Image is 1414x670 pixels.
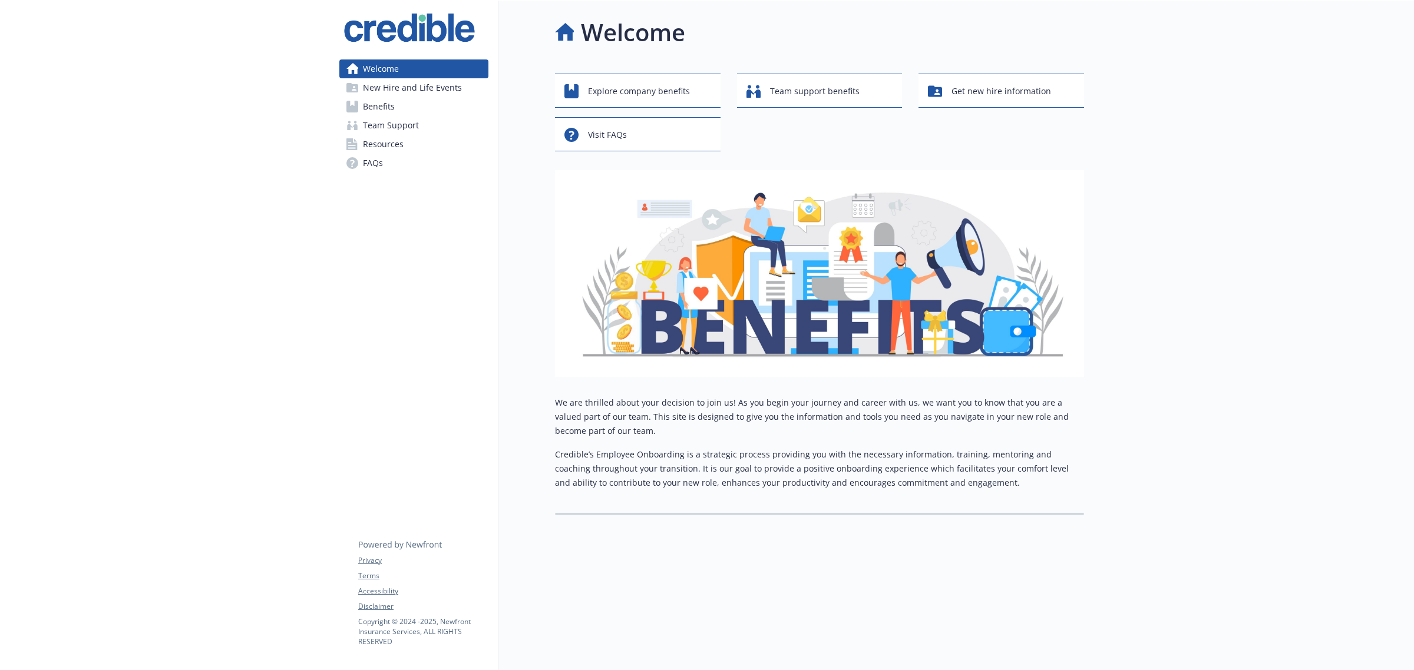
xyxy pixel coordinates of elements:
p: We are thrilled about your decision to join us! As you begin your journey and career with us, we ... [555,396,1084,438]
span: Welcome [363,59,399,78]
h1: Welcome [581,15,685,50]
a: FAQs [339,154,488,173]
a: Privacy [358,555,488,566]
a: Resources [339,135,488,154]
span: Team Support [363,116,419,135]
a: Accessibility [358,586,488,596]
img: overview page banner [555,170,1084,377]
a: Team Support [339,116,488,135]
span: Get new hire information [952,80,1051,102]
button: Team support benefits [737,74,903,108]
span: Team support benefits [770,80,860,102]
span: Resources [363,135,404,154]
a: Welcome [339,59,488,78]
span: Visit FAQs [588,124,627,146]
a: Terms [358,571,488,581]
a: Disclaimer [358,601,488,612]
p: Copyright © 2024 - 2025 , Newfront Insurance Services, ALL RIGHTS RESERVED [358,616,488,646]
span: Explore company benefits [588,80,690,102]
button: Get new hire information [919,74,1084,108]
span: Benefits [363,97,395,116]
button: Visit FAQs [555,117,721,151]
a: New Hire and Life Events [339,78,488,97]
p: Credible’s Employee Onboarding is a strategic process providing you with the necessary informatio... [555,447,1084,490]
span: New Hire and Life Events [363,78,462,97]
a: Benefits [339,97,488,116]
button: Explore company benefits [555,74,721,108]
span: FAQs [363,154,383,173]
